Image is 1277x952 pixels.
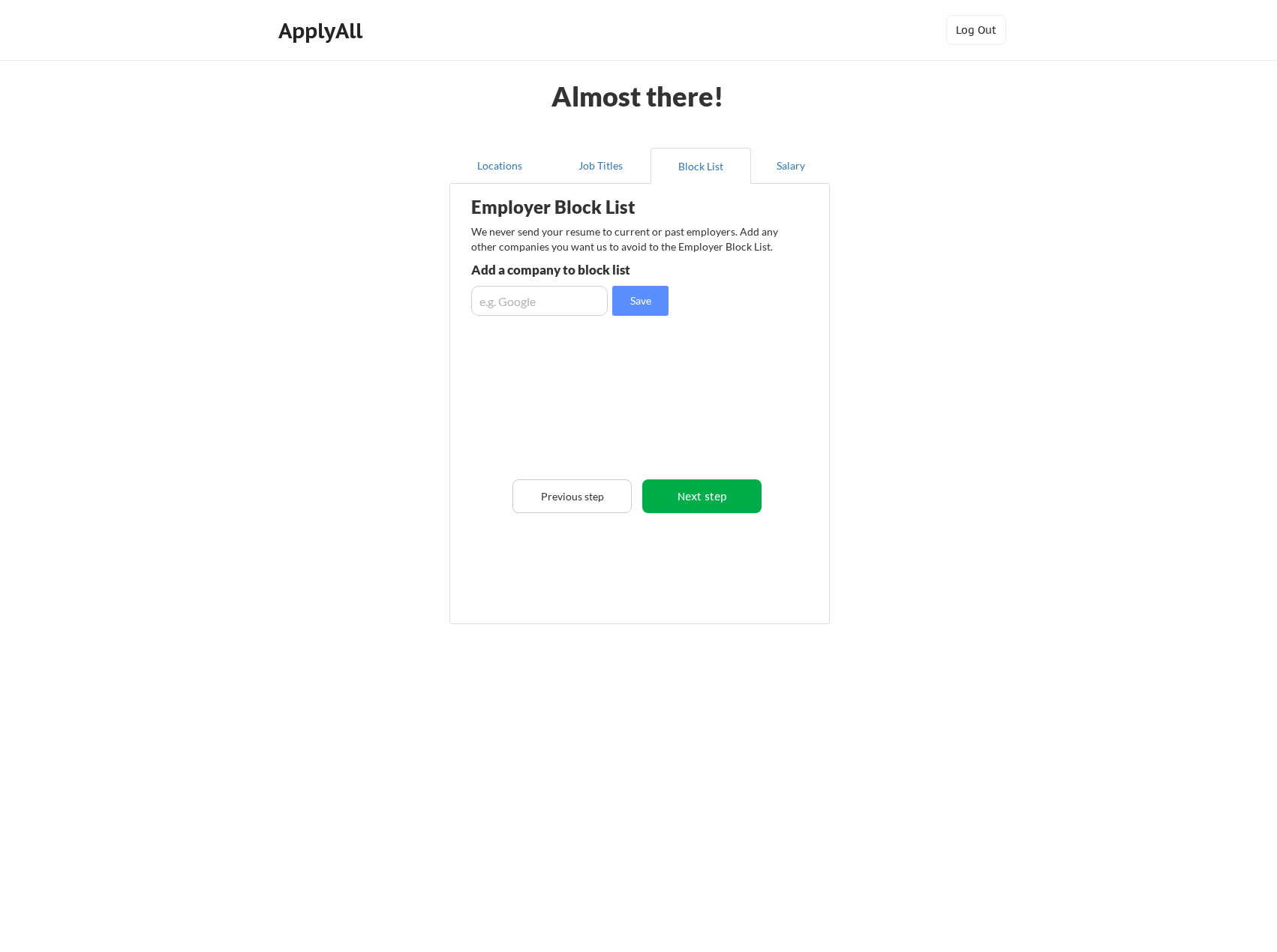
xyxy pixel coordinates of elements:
[751,148,830,184] button: Salary
[946,15,1006,45] button: Log Out
[278,18,367,44] div: ApplyAll
[471,224,787,254] div: We never send your resume to current or past employers. Add any other companies you want us to av...
[471,198,707,216] div: Employer Block List
[533,83,743,110] div: Almost there!
[612,286,669,316] button: Save
[512,479,632,513] button: Previous step
[471,263,691,276] div: Add a company to block list
[449,148,550,184] button: Locations
[651,148,751,184] button: Block List
[642,479,762,513] button: Next step
[471,286,608,316] input: e.g. Google
[550,148,651,184] button: Job Titles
